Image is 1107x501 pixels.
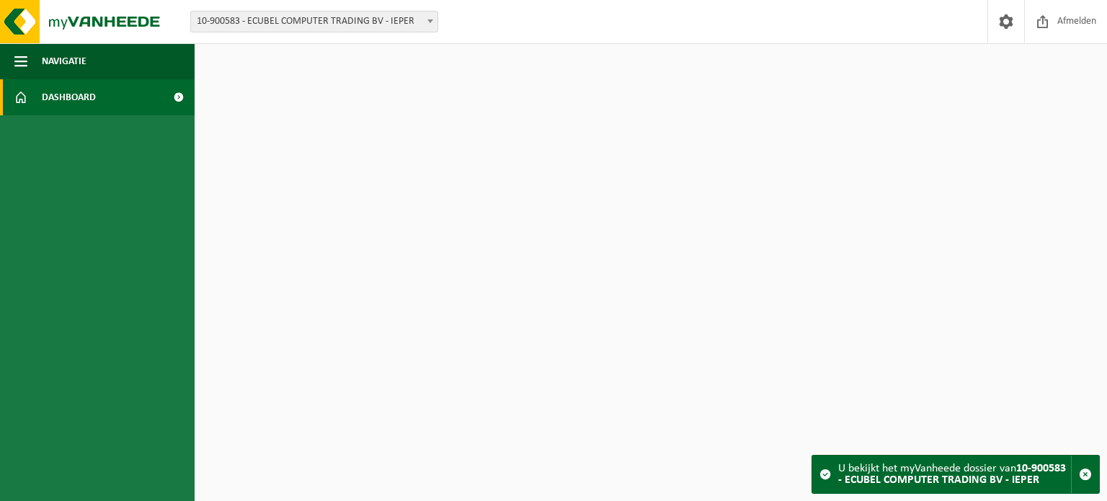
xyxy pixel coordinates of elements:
span: Navigatie [42,43,86,79]
strong: 10-900583 - ECUBEL COMPUTER TRADING BV - IEPER [838,463,1066,486]
span: Dashboard [42,79,96,115]
div: U bekijkt het myVanheede dossier van [838,456,1071,493]
span: 10-900583 - ECUBEL COMPUTER TRADING BV - IEPER [191,12,437,32]
span: 10-900583 - ECUBEL COMPUTER TRADING BV - IEPER [190,11,438,32]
